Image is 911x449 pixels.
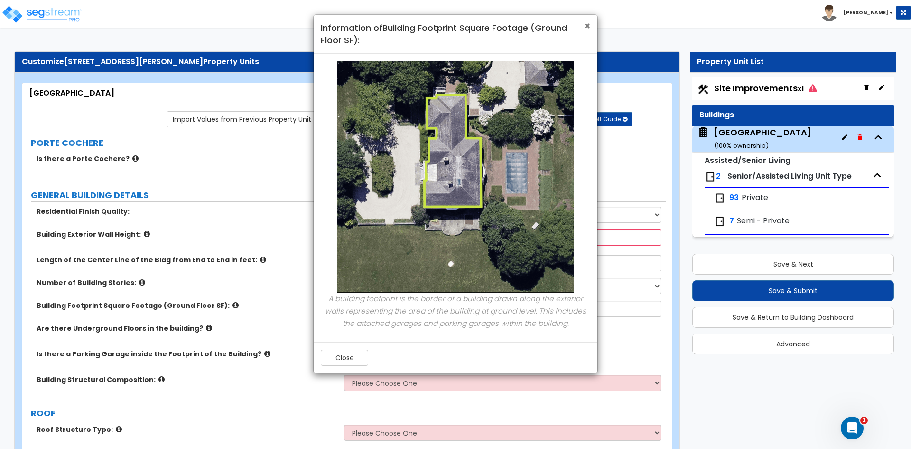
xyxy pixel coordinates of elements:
[584,21,590,31] button: Close
[321,22,590,46] h4: Information of Building Footprint Square Footage (Ground Floor SF):
[321,350,368,366] button: Close
[584,19,590,33] span: ×
[325,294,586,328] i: A building footprint is the border of a building drawn along the exterior walls representing the ...
[860,417,868,424] span: 1
[337,61,574,293] img: footprint-min.png
[841,417,864,439] iframe: Intercom live chat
